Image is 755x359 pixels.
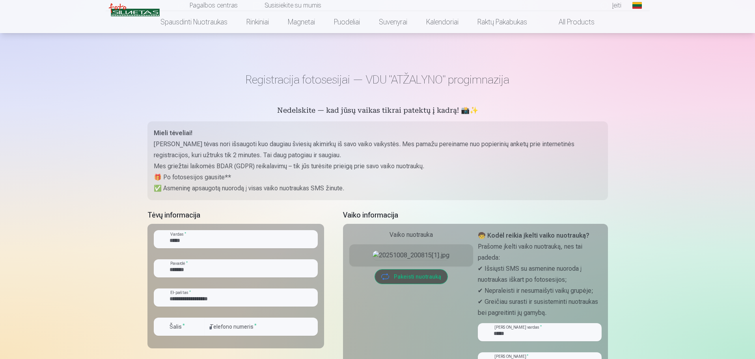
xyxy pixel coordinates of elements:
[154,161,602,172] p: Mes griežtai laikomės BDAR (GDPR) reikalavimų – tik jūs turėsite prieigą prie savo vaiko nuotraukų.
[537,11,604,33] a: All products
[478,285,602,296] p: ✔ Nepraleisti ir nesumaišyti vaikų grupėje;
[324,11,369,33] a: Puodeliai
[478,241,602,263] p: Prašome įkelti vaiko nuotrauką, nes tai padeda:
[154,183,602,194] p: ✅ Asmeninę apsaugotą nuorodą į visas vaiko nuotraukas SMS žinute.
[147,73,608,87] h1: Registracija fotosesijai — VDU "ATŽALYNO" progimnazija
[478,263,602,285] p: ✔ Išsiųsti SMS su asmenine nuoroda į nuotraukas iškart po fotosesijos;
[154,172,602,183] p: 🎁 Po fotosesijos gausite**
[478,296,602,318] p: ✔ Greičiau surasti ir susisteminti nuotraukas bei pagreitinti jų gamybą.
[375,270,447,284] button: Pakeisti nuotrauką
[478,232,589,239] strong: 🧒 Kodėl reikia įkelti vaiko nuotrauką?
[369,11,417,33] a: Suvenyrai
[154,318,205,336] button: Šalis*
[154,129,192,137] strong: Mieli tėveliai!
[278,11,324,33] a: Magnetai
[373,251,449,260] img: 20251008_200815[1].jpg
[237,11,278,33] a: Rinkiniai
[154,139,602,161] p: [PERSON_NAME] tėvas nori išsaugoti kuo daugiau šviesių akimirkų iš savo vaiko vaikystės. Mes pama...
[147,210,324,221] h5: Tėvų informacija
[468,11,537,33] a: Raktų pakabukas
[349,230,473,240] div: Vaiko nuotrauka
[166,323,188,331] label: Šalis
[343,210,608,221] h5: Vaiko informacija
[151,11,237,33] a: Spausdinti nuotraukas
[109,3,160,17] img: /v3
[147,106,608,117] h5: Nedelskite — kad jūsų vaikas tikrai patektų į kadrą! 📸✨
[417,11,468,33] a: Kalendoriai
